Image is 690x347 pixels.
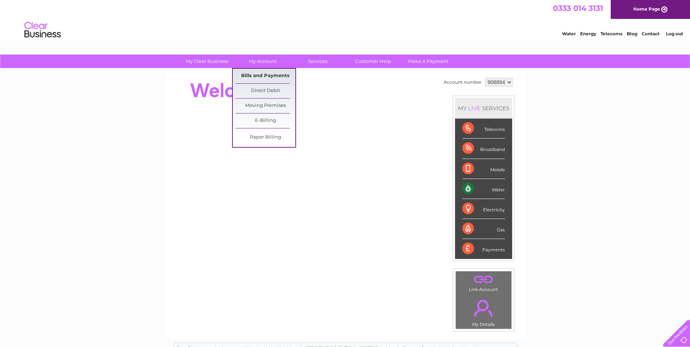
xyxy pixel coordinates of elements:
[177,55,237,68] a: My Clear Business
[398,55,458,68] a: Make A Payment
[462,219,505,239] div: Gas
[442,76,483,88] td: Account number
[174,4,517,35] div: Clear Business is a trading name of Verastar Limited (registered in [GEOGRAPHIC_DATA] No. 3667643...
[642,31,659,36] a: Contact
[562,31,576,36] a: Water
[235,84,295,98] a: Direct Debit
[232,55,292,68] a: My Account
[343,55,403,68] a: Customer Help
[235,130,295,145] a: Paper Billing
[462,199,505,219] div: Electricity
[580,31,596,36] a: Energy
[462,179,505,199] div: Water
[553,4,603,13] a: 0333 014 3131
[666,31,683,36] a: Log out
[462,239,505,259] div: Payments
[462,119,505,139] div: Telecoms
[288,55,348,68] a: Services
[467,105,482,112] div: LIVE
[458,295,510,321] a: .
[462,159,505,179] div: Mobile
[24,19,61,41] img: logo.png
[458,273,510,286] a: .
[455,98,512,119] div: MY SERVICES
[627,31,637,36] a: Blog
[235,113,295,128] a: E-Billing
[462,139,505,159] div: Broadband
[455,271,512,294] td: Link Account
[235,99,295,113] a: Moving Premises
[455,294,512,329] td: My Details
[235,69,295,83] a: Bills and Payments
[601,31,622,36] a: Telecoms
